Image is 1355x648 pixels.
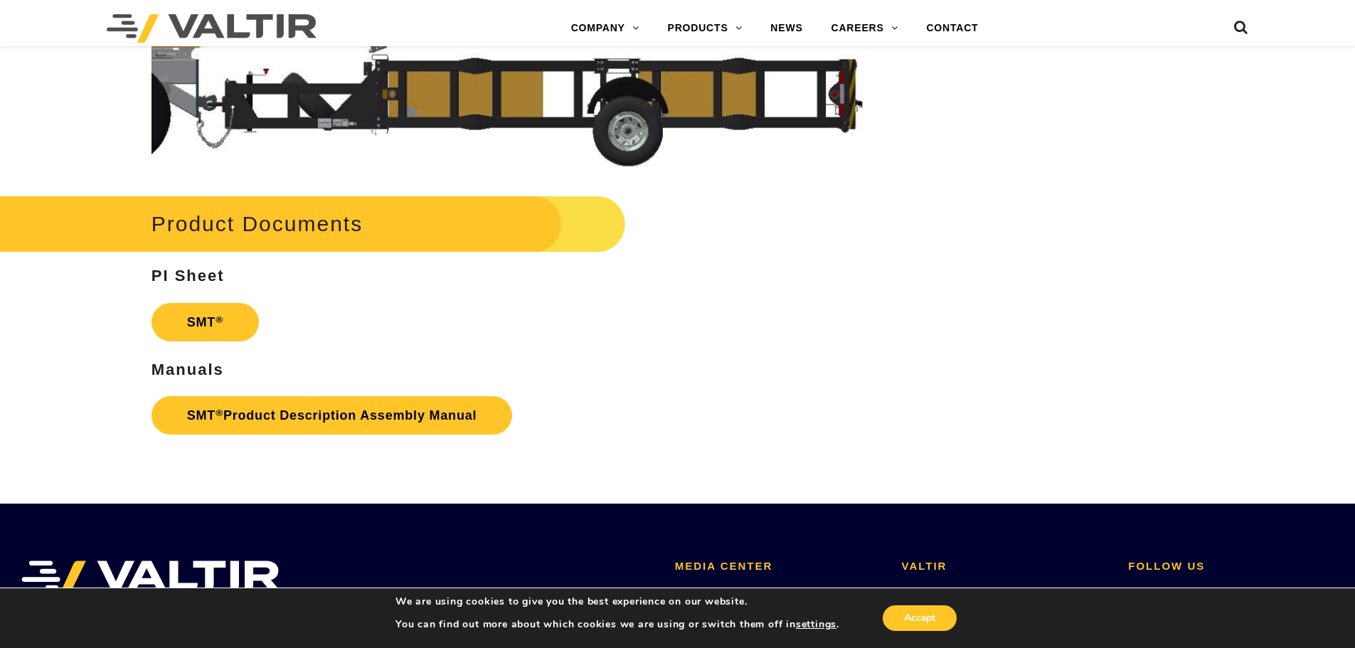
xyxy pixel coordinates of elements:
[152,396,513,435] a: SMT®Product Description Assembly Manual
[902,561,1107,573] h2: VALTIR
[557,14,654,43] a: COMPANY
[107,14,317,43] img: Valtir
[654,14,757,43] a: PRODUCTS
[796,618,836,631] button: settings
[912,14,992,43] a: CONTACT
[675,561,881,573] h2: MEDIA CENTER
[883,605,957,631] button: Accept
[152,267,225,285] strong: PI Sheet
[756,14,817,43] a: NEWS
[216,408,223,418] sup: ®
[216,314,223,325] sup: ®
[152,361,224,378] strong: Manuals
[1128,561,1334,573] h2: FOLLOW US
[817,14,913,43] a: CAREERS
[395,618,839,631] p: You can find out more about which cookies we are using or switch them off in .
[21,561,280,596] img: VALTIR
[395,595,839,608] p: We are using cookies to give you the best experience on our website.
[152,303,259,341] a: SMT®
